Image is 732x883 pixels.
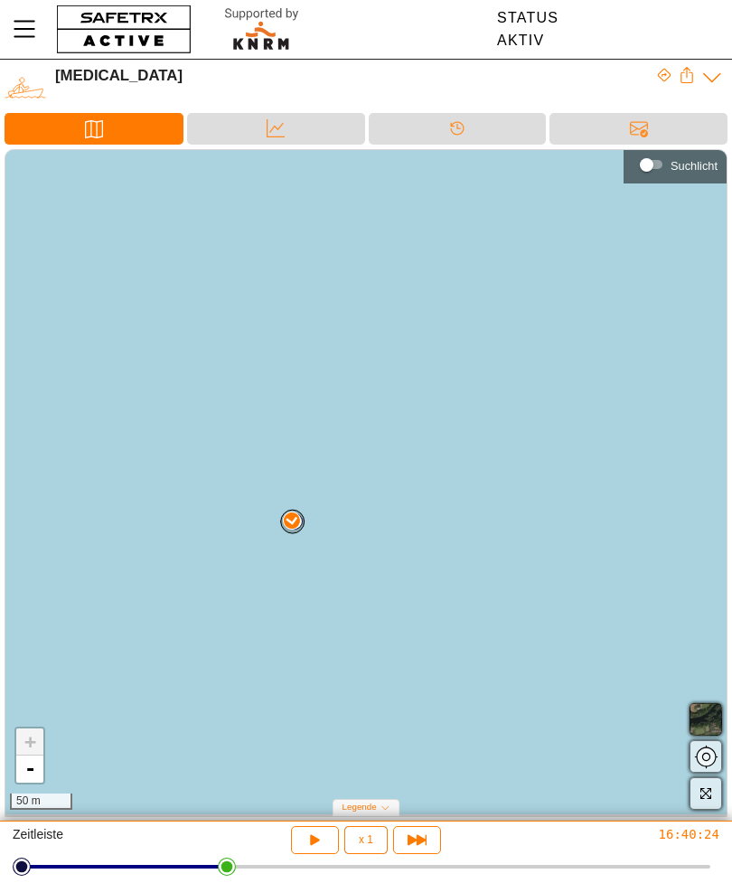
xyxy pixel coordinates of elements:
span: x 1 [359,834,373,845]
div: Suchlicht [633,151,718,178]
div: Daten [187,113,365,145]
div: Karte [5,113,183,145]
div: Zeitleiste [13,826,246,854]
div: Suchlicht [671,159,718,173]
a: Zoom out [16,756,43,783]
span: Legende [343,802,377,812]
img: BOATING.svg [5,67,46,108]
div: 16:40:24 [486,826,719,842]
div: Nachrichten [549,113,727,145]
div: Status [497,10,558,26]
div: 50 m [10,794,72,810]
div: Timeline [369,113,547,145]
img: RescueLogo.svg [207,5,317,54]
img: PathDirectionCurrent.svg [285,513,299,528]
img: PathStart.svg [286,513,303,530]
button: x 1 [344,826,388,854]
div: Aktiv [497,33,558,49]
div: [MEDICAL_DATA] [55,67,656,85]
a: Zoom in [16,728,43,756]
